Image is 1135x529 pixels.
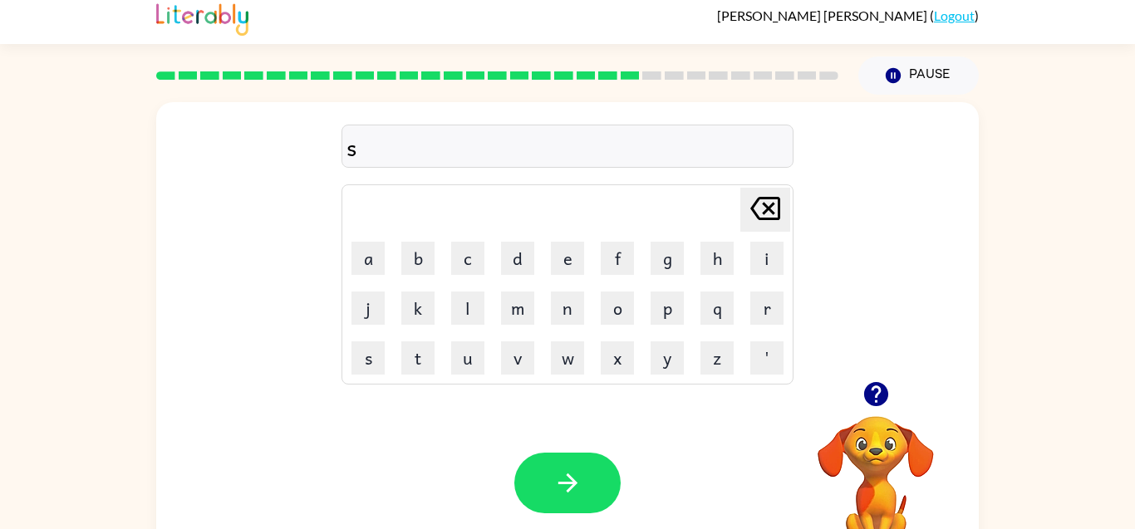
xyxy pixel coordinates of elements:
button: ' [750,341,784,375]
a: Logout [934,7,975,23]
span: [PERSON_NAME] [PERSON_NAME] [717,7,930,23]
button: m [501,291,534,325]
button: y [651,341,684,375]
button: f [601,242,634,275]
button: q [700,291,734,325]
button: n [551,291,584,325]
button: Pause [858,56,979,95]
button: e [551,242,584,275]
button: t [401,341,435,375]
button: k [401,291,435,325]
button: p [651,291,684,325]
button: h [700,242,734,275]
div: s [346,130,789,164]
button: c [451,242,484,275]
div: ( ) [717,7,979,23]
button: i [750,242,784,275]
button: v [501,341,534,375]
button: l [451,291,484,325]
button: r [750,291,784,325]
button: x [601,341,634,375]
button: u [451,341,484,375]
button: s [351,341,385,375]
button: o [601,291,634,325]
button: w [551,341,584,375]
button: z [700,341,734,375]
button: d [501,242,534,275]
button: g [651,242,684,275]
button: a [351,242,385,275]
button: b [401,242,435,275]
button: j [351,291,385,325]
